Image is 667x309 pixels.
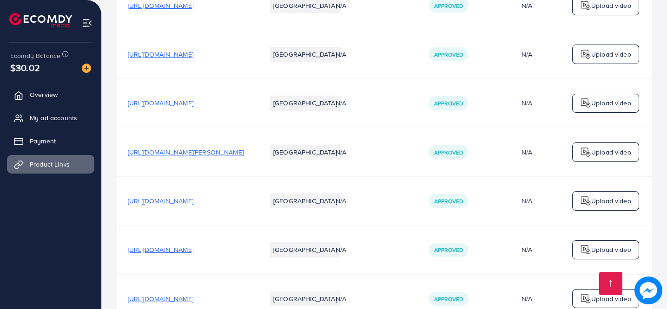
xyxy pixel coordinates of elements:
li: [GEOGRAPHIC_DATA] [270,145,341,160]
span: Payment [30,136,56,146]
div: N/A [522,1,587,10]
a: Overview [7,85,94,104]
span: Approved [434,2,463,10]
p: Upload video [591,195,631,206]
img: image [82,64,91,73]
div: N/A [522,50,587,59]
img: logo [580,147,591,158]
span: [URL][DOMAIN_NAME] [128,50,193,59]
span: Approved [434,99,463,107]
img: logo [580,293,591,304]
span: N/A [336,1,346,10]
span: [URL][DOMAIN_NAME] [128,294,193,303]
span: N/A [336,50,346,59]
a: My ad accounts [7,109,94,127]
li: [GEOGRAPHIC_DATA] [270,47,341,62]
li: [GEOGRAPHIC_DATA] [270,242,341,257]
img: logo [580,195,591,206]
span: N/A [336,98,346,108]
div: N/A [522,245,587,254]
li: [GEOGRAPHIC_DATA] [270,291,341,306]
span: N/A [336,148,346,157]
p: Upload video [591,147,631,158]
p: Upload video [591,244,631,255]
span: Approved [434,295,463,303]
li: [GEOGRAPHIC_DATA] [270,96,341,110]
span: [URL][DOMAIN_NAME] [128,1,193,10]
p: Upload video [591,97,631,109]
span: N/A [336,294,346,303]
span: Approved [434,148,463,156]
span: [URL][DOMAIN_NAME][PERSON_NAME] [128,148,244,157]
span: Overview [30,90,58,99]
span: $30.02 [10,61,40,74]
img: logo [580,49,591,60]
span: [URL][DOMAIN_NAME] [128,196,193,206]
li: [GEOGRAPHIC_DATA] [270,193,341,208]
span: My ad accounts [30,113,77,122]
p: Upload video [591,293,631,304]
span: Approved [434,246,463,254]
div: N/A [522,294,587,303]
img: menu [82,18,92,28]
div: N/A [522,98,587,108]
span: N/A [336,245,346,254]
span: Approved [434,51,463,58]
span: [URL][DOMAIN_NAME] [128,98,193,108]
div: N/A [522,148,587,157]
span: Approved [434,197,463,205]
span: Product Links [30,160,70,169]
img: logo [580,97,591,109]
a: Product Links [7,155,94,174]
a: Payment [7,132,94,150]
span: Ecomdy Balance [10,51,60,60]
img: logo [9,13,72,27]
span: N/A [336,196,346,206]
div: N/A [522,196,587,206]
p: Upload video [591,49,631,60]
span: [URL][DOMAIN_NAME] [128,245,193,254]
img: image [634,277,662,304]
img: logo [580,244,591,255]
